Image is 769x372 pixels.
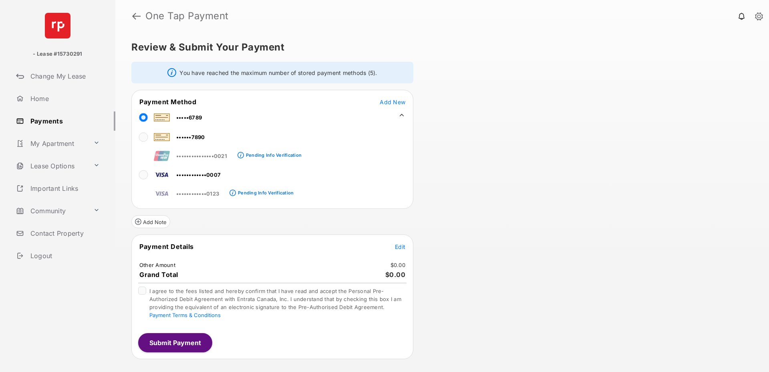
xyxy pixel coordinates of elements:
[13,224,115,243] a: Contact Property
[395,243,405,251] button: Edit
[390,261,406,269] td: $0.00
[176,134,205,140] span: ••••••7890
[13,89,115,108] a: Home
[236,184,294,197] a: Pending Info Verification
[145,11,229,21] strong: One Tap Payment
[13,111,115,131] a: Payments
[45,13,70,38] img: svg+xml;base64,PHN2ZyB4bWxucz0iaHR0cDovL3d3dy53My5vcmcvMjAwMC9zdmciIHdpZHRoPSI2NCIgaGVpZ2h0PSI2NC...
[176,114,202,121] span: •••••6789
[385,271,406,279] span: $0.00
[13,246,115,265] a: Logout
[244,146,302,160] a: Pending Info Verification
[131,215,170,228] button: Add Note
[138,333,212,352] button: Submit Payment
[13,179,103,198] a: Important Links
[13,67,115,86] a: Change My Lease
[176,172,221,178] span: ••••••••••••0007
[13,156,90,176] a: Lease Options
[33,50,82,58] p: - Lease #15730291
[176,153,227,159] span: •••••••••••••••0021
[246,152,302,158] div: Pending Info Verification
[149,312,221,318] button: I agree to the fees listed and hereby confirm that I have read and accept the Personal Pre-Author...
[139,261,176,269] td: Other Amount
[139,243,194,251] span: Payment Details
[238,190,294,196] div: Pending Info Verification
[131,42,747,52] h5: Review & Submit Your Payment
[131,62,413,83] div: You have reached the maximum number of stored payment methods (5).
[13,201,90,220] a: Community
[380,98,405,106] button: Add New
[139,271,178,279] span: Grand Total
[176,190,219,197] span: ••••••••••••0123
[139,98,196,106] span: Payment Method
[395,243,405,250] span: Edit
[13,134,90,153] a: My Apartment
[380,99,405,105] span: Add New
[149,288,401,318] span: I agree to the fees listed and hereby confirm that I have read and accept the Personal Pre-Author...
